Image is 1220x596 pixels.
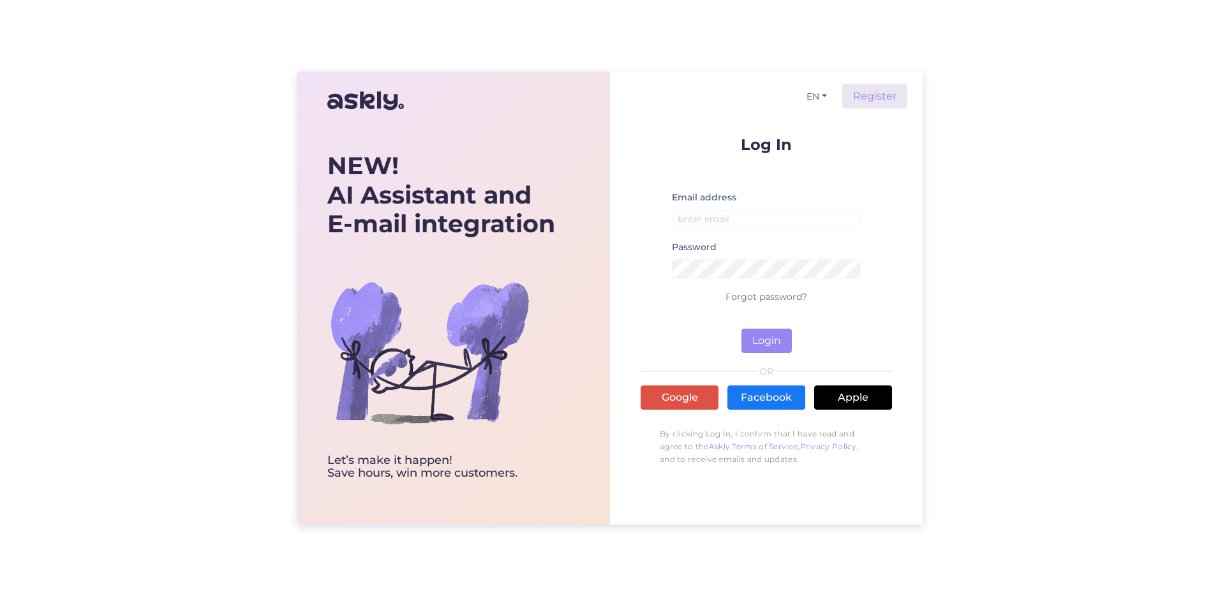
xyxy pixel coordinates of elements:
[727,385,805,410] a: Facebook
[709,442,798,451] a: Askly Terms of Service
[672,191,736,204] label: Email address
[801,87,832,106] button: EN
[814,385,892,410] a: Apple
[641,421,892,472] p: By clicking Log In, I confirm that I have read and agree to the , , and to receive emails and upd...
[725,291,807,302] a: Forgot password?
[327,151,555,239] div: AI Assistant and E-mail integration
[800,442,857,451] a: Privacy Policy
[741,329,792,353] button: Login
[327,454,555,480] div: Let’s make it happen! Save hours, win more customers.
[757,367,776,376] span: OR
[327,250,532,454] img: bg-askly
[672,241,717,254] label: Password
[641,137,892,153] p: Log In
[641,385,718,410] a: Google
[842,84,907,108] a: Register
[327,86,404,116] img: Askly
[672,209,861,229] input: Enter email
[327,151,399,181] b: NEW!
